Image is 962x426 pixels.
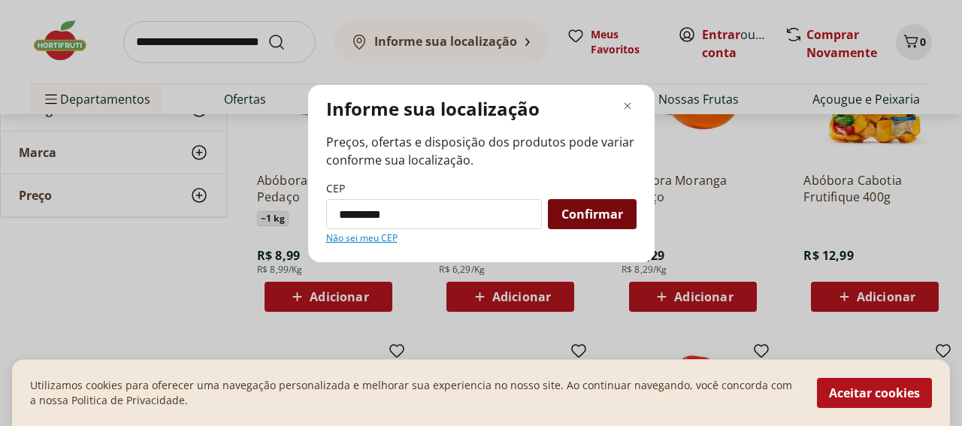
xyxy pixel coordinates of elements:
button: Confirmar [548,199,637,229]
span: Preços, ofertas e disposição dos produtos pode variar conforme sua localização. [326,133,637,169]
label: CEP [326,181,345,196]
p: Informe sua localização [326,97,540,121]
button: Fechar modal de regionalização [619,97,637,115]
button: Aceitar cookies [817,378,932,408]
p: Utilizamos cookies para oferecer uma navegação personalizada e melhorar sua experiencia no nosso ... [30,378,799,408]
div: Modal de regionalização [308,85,655,262]
span: Confirmar [561,208,623,220]
a: Não sei meu CEP [326,232,398,244]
